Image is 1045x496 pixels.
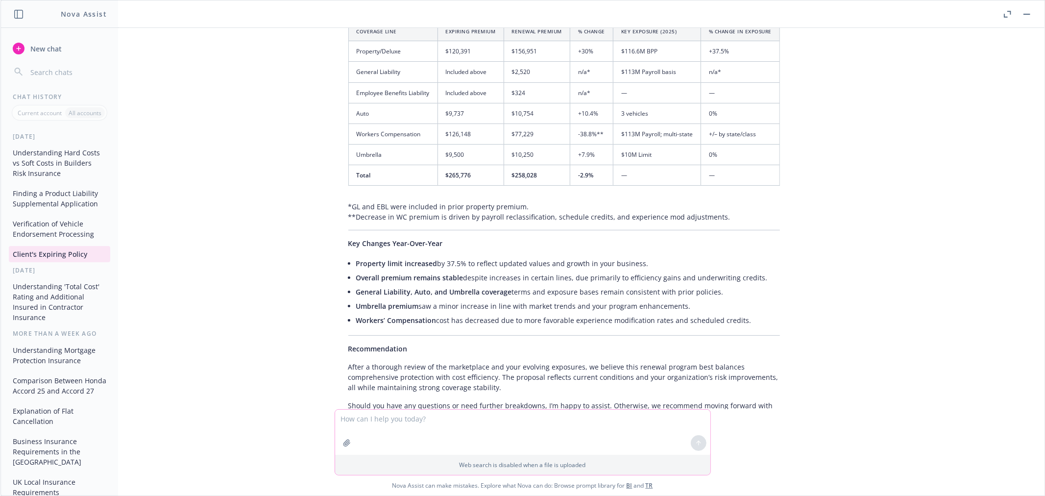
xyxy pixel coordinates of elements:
td: — [701,165,780,186]
td: Auto [348,103,437,124]
td: — [613,82,701,103]
td: $113M Payroll basis [613,62,701,82]
td: $126,148 [437,124,504,144]
td: 3 vehicles [613,103,701,124]
button: Understanding Hard Costs vs Soft Costs in Builders Risk Insurance [9,145,110,181]
a: TR [646,481,653,490]
span: Overall premium remains stable [356,273,463,282]
td: $10M Limit [613,144,701,165]
li: saw a minor increase in line with market trends and your program enhancements. [356,299,780,313]
td: — [613,165,701,186]
td: +7.9% [570,144,613,165]
th: % Change [570,22,613,41]
td: $9,500 [437,144,504,165]
button: Finding a Product Liability Supplemental Application [9,185,110,212]
button: Understanding Mortgage Protection Insurance [9,342,110,369]
td: Included above [437,82,504,103]
td: +10.4% [570,103,613,124]
span: Property limit increased [356,259,437,268]
td: Workers Compensation [348,124,437,144]
td: 0% [701,144,780,165]
span: New chat [28,44,62,54]
button: New chat [9,40,110,57]
td: $113M Payroll; multi-state [613,124,701,144]
span: Nova Assist can make mistakes. Explore what Nova can do: Browse prompt library for and [392,475,653,496]
button: Comparison Between Honda Accord 25 and Accord 27 [9,372,110,399]
div: [DATE] [1,266,118,274]
th: Key Exposure (2025) [613,22,701,41]
li: by 37.5% to reflect updated values and growth in your business. [356,256,780,271]
td: $324 [504,82,570,103]
a: BI [627,481,632,490]
div: Chat History [1,93,118,101]
li: despite increases in certain lines, due primarily to efficiency gains and underwriting credits. [356,271,780,285]
td: +37.5% [701,41,780,62]
button: Verification of Vehicle Endorsement Processing [9,216,110,242]
td: Employee Benefits Liability [348,82,437,103]
td: $77,229 [504,124,570,144]
p: Should you have any questions or need further breakdowns, I’m happy to assist. Otherwise, we reco... [348,400,780,421]
p: All accounts [69,109,101,117]
span: $265,776 [446,171,471,179]
td: 0% [701,103,780,124]
input: Search chats [28,65,106,79]
td: $120,391 [437,41,504,62]
div: [DATE] [1,132,118,141]
span: $258,028 [512,171,537,179]
span: General Liability, Auto, and Umbrella coverage [356,287,512,297]
span: Total [357,171,371,179]
td: $9,737 [437,103,504,124]
td: Property/Deluxe [348,41,437,62]
td: +30% [570,41,613,62]
td: General Liability [348,62,437,82]
td: $156,951 [504,41,570,62]
td: +/– by state/class [701,124,780,144]
span: -2.9% [578,171,593,179]
span: Umbrella premium [356,301,419,311]
td: $10,754 [504,103,570,124]
th: Renewal Premium [504,22,570,41]
p: *GL and EBL were included in prior property premium. **Decrease in WC premium is driven by payrol... [348,201,780,222]
div: More than a week ago [1,329,118,338]
th: Expiring Premium [437,22,504,41]
td: Umbrella [348,144,437,165]
span: Key Changes Year-Over-Year [348,239,443,248]
span: Workers’ Compensation [356,316,437,325]
button: Explanation of Flat Cancellation [9,403,110,429]
td: Included above [437,62,504,82]
th: Coverage Line [348,22,437,41]
p: Web search is disabled when a file is uploaded [341,461,705,469]
p: After a thorough review of the marketplace and your evolving exposures, we believe this renewal p... [348,362,780,393]
span: Recommendation [348,344,408,353]
td: $10,250 [504,144,570,165]
button: Business Insurance Requirements in the [GEOGRAPHIC_DATA] [9,433,110,470]
button: Understanding 'Total Cost' Rating and Additional Insured in Contractor Insurance [9,278,110,325]
p: Current account [18,109,62,117]
td: — [701,82,780,103]
td: $116.6M BPP [613,41,701,62]
li: cost has decreased due to more favorable experience modification rates and scheduled credits. [356,313,780,327]
h1: Nova Assist [61,9,107,19]
th: % Change in Exposure [701,22,780,41]
td: $2,520 [504,62,570,82]
li: terms and exposure bases remain consistent with prior policies. [356,285,780,299]
button: Client's Expiring Policy [9,246,110,262]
